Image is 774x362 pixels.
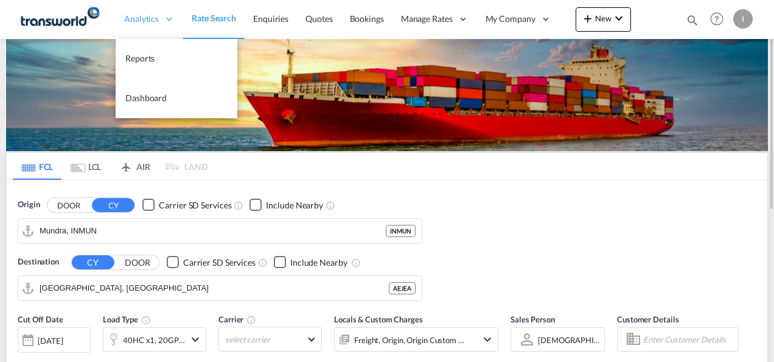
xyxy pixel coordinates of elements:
div: [DEMOGRAPHIC_DATA] Kiran [538,335,646,345]
span: Reports [125,53,155,63]
md-input-container: Mundra, INMUN [18,219,422,243]
md-icon: icon-plus 400-fg [580,11,595,26]
md-select: Sales Person: Irishi Kiran [537,331,601,349]
md-pagination-wrapper: Use the left and right arrow keys to navigate between tabs [13,153,207,180]
md-icon: Unchecked: Search for CY (Container Yard) services for all selected carriers.Checked : Search for... [234,201,243,210]
input: Search by Port [40,279,389,297]
md-icon: Unchecked: Search for CY (Container Yard) services for all selected carriers.Checked : Search for... [258,258,268,268]
md-icon: Unchecked: Ignores neighbouring ports when fetching rates.Checked : Includes neighbouring ports w... [326,201,335,210]
md-icon: icon-airplane [119,160,133,169]
span: Locals & Custom Charges [334,314,423,324]
img: f753ae806dec11f0841701cdfdf085c0.png [18,5,100,33]
button: DOOR [116,255,159,269]
img: LCL+%26+FCL+BACKGROUND.png [6,39,768,151]
button: CY [92,198,134,212]
span: Manage Rates [401,13,453,25]
md-checkbox: Checkbox No Ink [274,256,347,269]
span: Cut Off Date [18,314,63,324]
input: Enter Customer Details [643,330,734,349]
div: 40HC x1 20GP x1 [123,332,185,349]
input: Search by Port [40,222,386,240]
md-input-container: Jebel Ali, AEJEA [18,276,422,300]
span: Load Type [103,314,151,324]
md-icon: The selected Trucker/Carrierwill be displayed in the rate results If the rates are from another f... [246,315,256,325]
md-tab-item: AIR [110,153,159,180]
div: I [733,9,753,29]
div: Carrier SD Services [183,257,256,269]
span: New [580,13,626,23]
button: icon-plus 400-fgNewicon-chevron-down [576,7,631,32]
span: Bookings [350,13,384,24]
span: Enquiries [253,13,288,24]
a: Dashboard [116,79,237,118]
div: Freight Origin Origin Custom Destination Factory Stuffingicon-chevron-down [334,327,498,352]
span: Rate Search [192,13,236,23]
md-tab-item: FCL [13,153,61,180]
div: Freight Origin Origin Custom Destination Factory Stuffing [354,332,465,349]
div: icon-magnify [686,13,699,32]
div: [DATE] [38,335,63,346]
span: My Company [486,13,535,25]
button: CY [72,255,114,269]
md-icon: Unchecked: Ignores neighbouring ports when fetching rates.Checked : Includes neighbouring ports w... [351,258,361,268]
md-icon: icon-chevron-down [480,332,495,347]
md-tab-item: LCL [61,153,110,180]
span: Carrier [218,314,256,324]
div: Help [706,9,733,30]
div: 40HC x1 20GP x1icon-chevron-down [103,327,206,352]
md-icon: icon-magnify [686,13,699,27]
a: Reports [116,39,237,79]
md-icon: icon-chevron-down [612,11,626,26]
md-icon: icon-chevron-down [188,332,203,347]
button: DOOR [47,198,90,212]
div: Carrier SD Services [159,199,231,211]
md-icon: icon-information-outline [141,315,151,325]
div: Include Nearby [266,199,323,211]
span: Destination [18,256,59,268]
span: Origin [18,199,40,211]
div: AEJEA [389,282,416,294]
span: Analytics [124,13,159,25]
md-checkbox: Checkbox No Ink [167,256,256,269]
div: Include Nearby [290,257,347,269]
md-checkbox: Checkbox No Ink [142,199,231,211]
div: INMUN [386,225,416,237]
md-checkbox: Checkbox No Ink [249,199,323,211]
span: Dashboard [125,93,167,103]
span: Quotes [305,13,332,24]
div: [DATE] [18,327,91,353]
span: Customer Details [617,314,678,324]
span: Help [706,9,727,29]
span: Sales Person [511,314,555,324]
